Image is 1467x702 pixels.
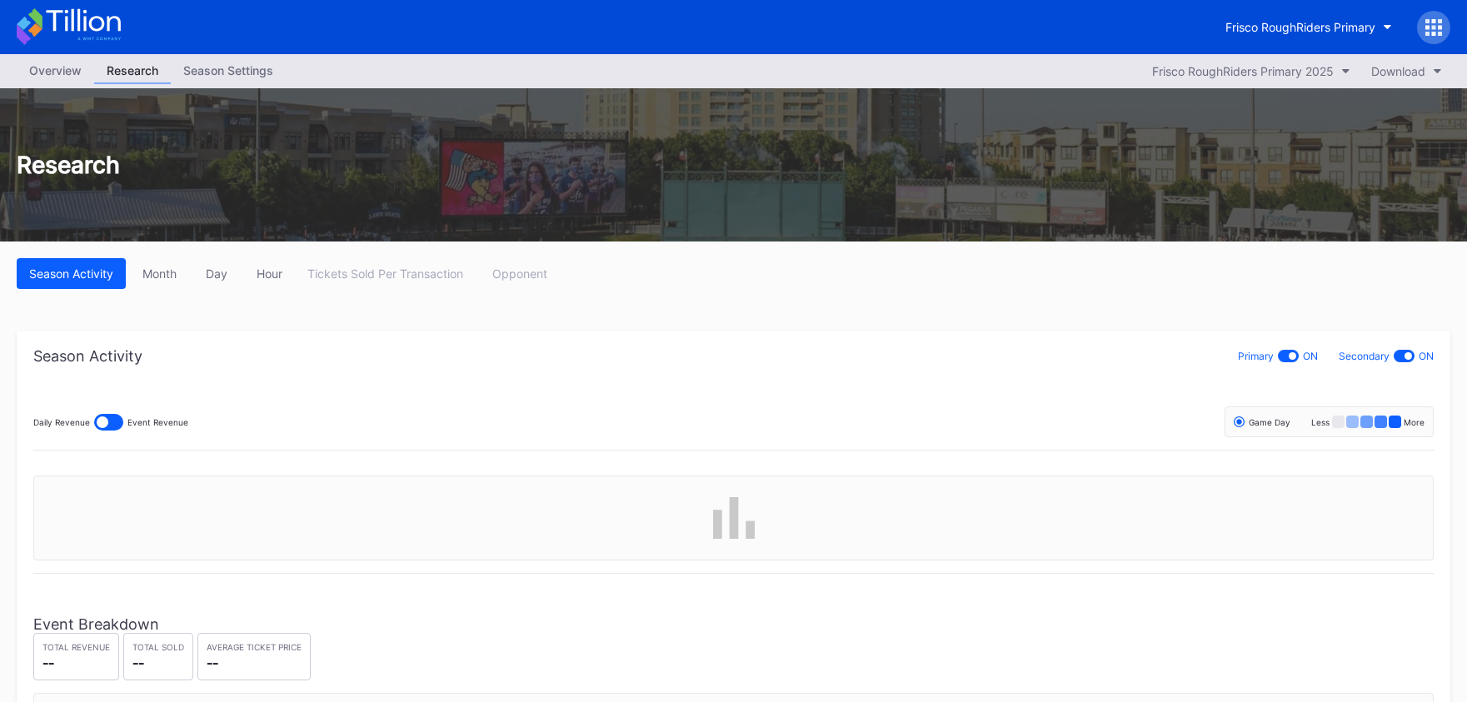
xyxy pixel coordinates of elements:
a: Research [94,58,171,84]
div: -- [132,655,184,671]
a: Overview [17,58,94,84]
div: Event Breakdown [33,615,1434,633]
div: Month [142,266,177,281]
div: -- [42,655,110,671]
button: Frisco RoughRiders Primary 2025 [1144,60,1359,82]
button: Frisco RoughRiders Primary [1213,12,1405,42]
div: Average Ticket Price [207,642,302,652]
button: Month [130,258,189,289]
button: Download [1363,60,1450,82]
button: Day [193,258,240,289]
div: Less More [1311,416,1425,428]
div: Season Settings [171,58,286,82]
div: Primary ON [1238,347,1318,365]
div: Frisco RoughRiders Primary [1225,20,1375,34]
div: Season Activity [29,266,113,281]
div: Overview [17,58,94,82]
div: Total Revenue [42,642,110,652]
div: -- [207,655,302,671]
div: Frisco RoughRiders Primary 2025 [1152,64,1334,78]
div: Season Activity [33,347,142,365]
a: Season Settings [171,58,286,84]
button: Hour [244,258,295,289]
button: Season Activity [17,258,126,289]
div: Download [1371,64,1425,78]
div: Day [206,266,227,281]
div: Total Sold [132,642,184,652]
div: Game Day [1234,416,1290,427]
div: Daily Revenue Event Revenue [33,414,188,431]
div: Hour [257,266,282,281]
div: Secondary ON [1339,347,1434,365]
